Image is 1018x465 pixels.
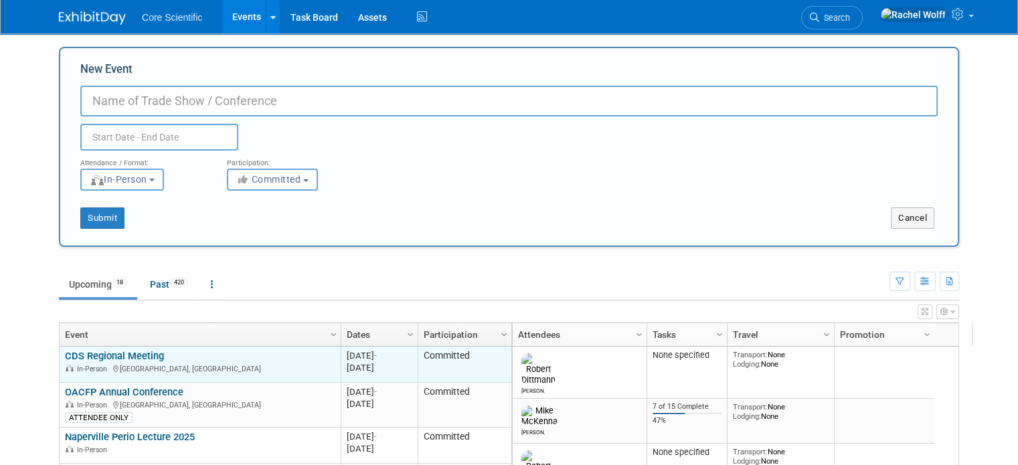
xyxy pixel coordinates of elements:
td: Committed [418,428,511,464]
span: Committed [236,174,301,185]
span: Column Settings [499,329,509,340]
a: Column Settings [713,323,728,343]
div: Attendance / Format: [80,151,207,168]
div: Participation: [227,151,353,168]
input: Name of Trade Show / Conference [80,86,938,116]
span: Transport: [733,447,768,456]
a: Promotion [840,323,926,346]
button: In-Person [80,169,164,191]
img: Robert Dittmann [521,353,556,385]
span: - [374,432,377,442]
img: In-Person Event [66,446,74,452]
a: Participation [424,323,503,346]
img: Rachel Wolff [880,7,946,22]
a: Upcoming18 [59,272,137,297]
a: Past420 [140,272,198,297]
label: New Event [80,62,133,82]
button: Cancel [891,207,934,229]
button: Submit [80,207,124,229]
span: Lodging: [733,411,761,421]
div: None None [733,350,829,369]
div: [GEOGRAPHIC_DATA], [GEOGRAPHIC_DATA] [65,363,335,374]
a: CDS Regional Meeting [65,350,164,362]
div: [DATE] [347,350,412,361]
span: Transport: [733,350,768,359]
div: Mike McKenna [521,427,545,436]
a: Column Settings [820,323,835,343]
span: Column Settings [405,329,416,340]
div: [DATE] [347,398,412,409]
span: Core Scientific [142,12,202,23]
span: In-Person [90,174,147,185]
a: Column Settings [632,323,647,343]
span: 18 [112,278,127,288]
span: Column Settings [714,329,725,340]
span: Transport: [733,402,768,411]
span: Column Settings [634,329,645,340]
a: Column Settings [497,323,512,343]
span: Lodging: [733,359,761,369]
img: Mike McKenna [521,405,558,427]
a: Column Settings [920,323,935,343]
div: Robert Dittmann [521,385,545,394]
a: Column Settings [327,323,341,343]
div: [DATE] [347,443,412,454]
span: 420 [170,278,188,288]
span: - [374,351,377,361]
span: Search [819,13,850,23]
a: Column Settings [404,323,418,343]
div: [DATE] [347,362,412,373]
div: None None [733,402,829,422]
span: In-Person [77,365,111,373]
td: Committed [418,383,511,428]
span: Column Settings [922,329,932,340]
img: In-Person Event [66,401,74,407]
div: [DATE] [347,386,412,397]
div: [DATE] [347,431,412,442]
a: Attendees [518,323,638,346]
div: None specified [653,350,722,361]
div: 7 of 15 Complete [653,402,722,411]
span: Column Settings [328,329,339,340]
a: Naperville Perio Lecture 2025 [65,431,195,443]
div: ATTENDEE ONLY [65,412,133,423]
span: In-Person [77,401,111,409]
a: Travel [733,323,825,346]
span: Column Settings [821,329,832,340]
div: None specified [653,447,722,458]
span: In-Person [77,446,111,454]
a: Search [801,6,863,29]
img: In-Person Event [66,365,74,371]
span: - [374,387,377,397]
button: Committed [227,169,318,191]
a: OACFP Annual Conference [65,386,183,398]
div: [GEOGRAPHIC_DATA], [GEOGRAPHIC_DATA] [65,399,335,410]
a: Tasks [653,323,718,346]
a: Event [65,323,332,346]
input: Start Date - End Date [80,124,238,151]
td: Committed [418,347,511,383]
img: ExhibitDay [59,11,126,25]
a: Dates [347,323,409,346]
div: 47% [653,416,722,426]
